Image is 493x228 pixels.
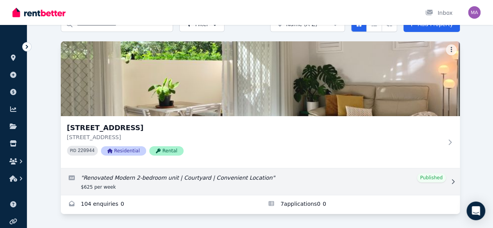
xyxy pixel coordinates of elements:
button: More options [446,44,457,55]
a: Edit listing: Renovated Modern 2-bedroom unit | Courtyard | Convenient Location [61,168,460,195]
div: Inbox [425,9,452,17]
small: PID [70,148,76,153]
span: Rental [149,146,184,156]
img: RentBetter [12,7,65,18]
a: Unit 1 11/13 Calder Road, Rydalmere[STREET_ADDRESS][STREET_ADDRESS]PID 220944ResidentialRental [61,41,460,168]
a: Enquiries for Unit 1 11/13 Calder Road, Rydalmere [61,195,260,214]
code: 220944 [78,148,94,154]
a: Applications for Unit 1 11/13 Calder Road, Rydalmere [260,195,460,214]
img: Matthew [468,6,481,19]
p: [STREET_ADDRESS] [67,133,443,141]
img: Unit 1 11/13 Calder Road, Rydalmere [61,41,460,116]
span: Residential [101,146,146,156]
h3: [STREET_ADDRESS] [67,122,443,133]
div: Open Intercom Messenger [466,201,485,220]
